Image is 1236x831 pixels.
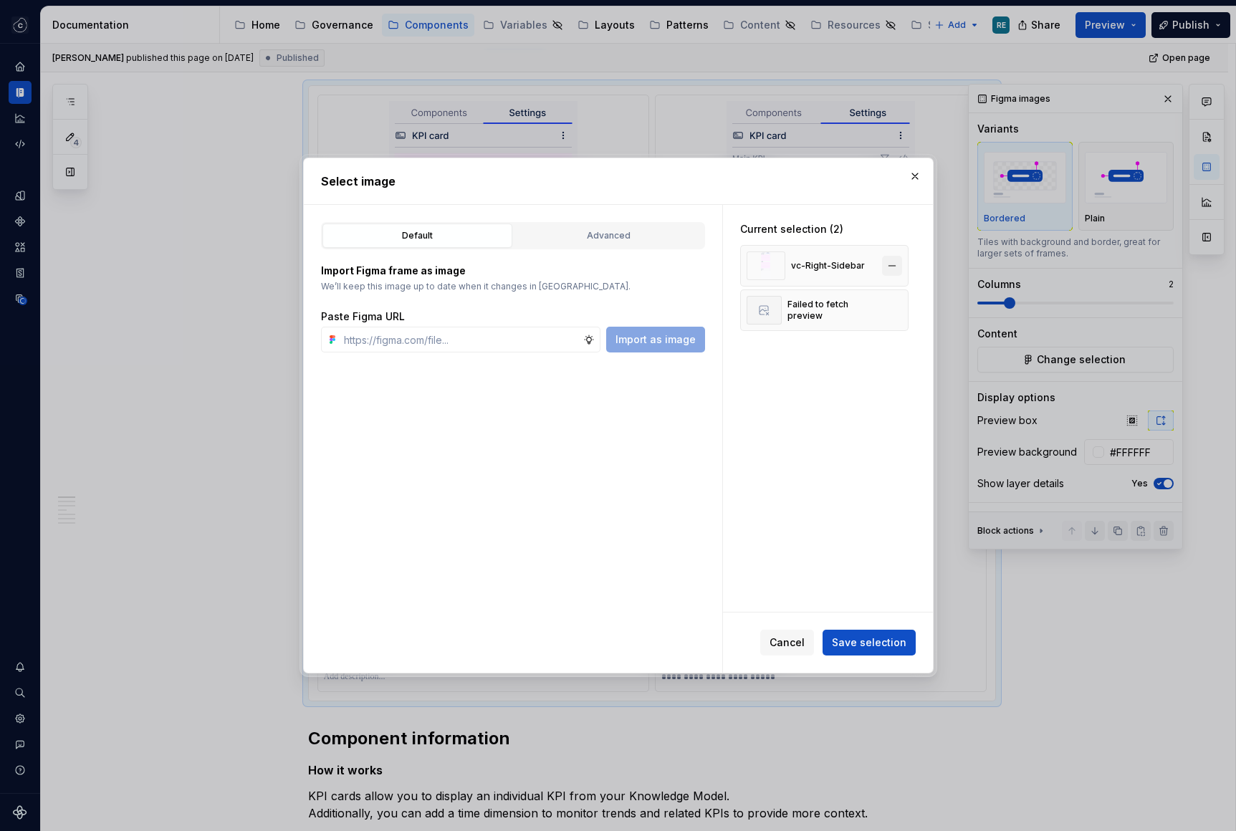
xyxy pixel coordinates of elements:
p: Import Figma frame as image [321,264,705,278]
h2: Select image [321,173,916,190]
label: Paste Figma URL [321,309,405,324]
div: Default [327,229,507,243]
div: Advanced [519,229,699,243]
button: Cancel [760,630,814,655]
span: Cancel [770,635,805,650]
div: Current selection (2) [740,222,909,236]
div: Failed to fetch preview [787,299,876,322]
button: Save selection [823,630,916,655]
span: Save selection [832,635,906,650]
input: https://figma.com/file... [338,327,583,352]
div: vc-Right-Sidebar [791,260,865,272]
p: We’ll keep this image up to date when it changes in [GEOGRAPHIC_DATA]. [321,281,705,292]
